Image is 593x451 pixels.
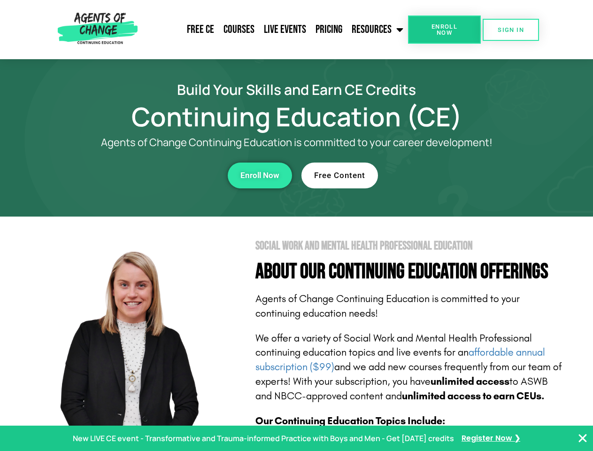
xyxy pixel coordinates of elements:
[301,163,378,188] a: Free Content
[408,16,481,44] a: Enroll Now
[462,432,520,445] a: Register Now ❯
[240,171,279,179] span: Enroll Now
[423,23,466,36] span: Enroll Now
[431,375,509,388] b: unlimited access
[219,18,259,41] a: Courses
[347,18,408,41] a: Resources
[29,106,564,127] h1: Continuing Education (CE)
[259,18,311,41] a: Live Events
[498,27,524,33] span: SIGN IN
[67,137,527,148] p: Agents of Change Continuing Education is committed to your career development!
[141,18,408,41] nav: Menu
[255,261,564,282] h4: About Our Continuing Education Offerings
[577,433,588,444] button: Close Banner
[255,331,564,404] p: We offer a variety of Social Work and Mental Health Professional continuing education topics and ...
[255,415,445,427] b: Our Continuing Education Topics Include:
[228,163,292,188] a: Enroll Now
[255,240,564,252] h2: Social Work and Mental Health Professional Education
[73,432,454,445] p: New LIVE CE event - Transformative and Trauma-informed Practice with Boys and Men - Get [DATE] cr...
[314,171,365,179] span: Free Content
[483,19,539,41] a: SIGN IN
[182,18,219,41] a: Free CE
[29,83,564,96] h2: Build Your Skills and Earn CE Credits
[255,293,520,319] span: Agents of Change Continuing Education is committed to your continuing education needs!
[402,390,545,402] b: unlimited access to earn CEUs.
[311,18,347,41] a: Pricing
